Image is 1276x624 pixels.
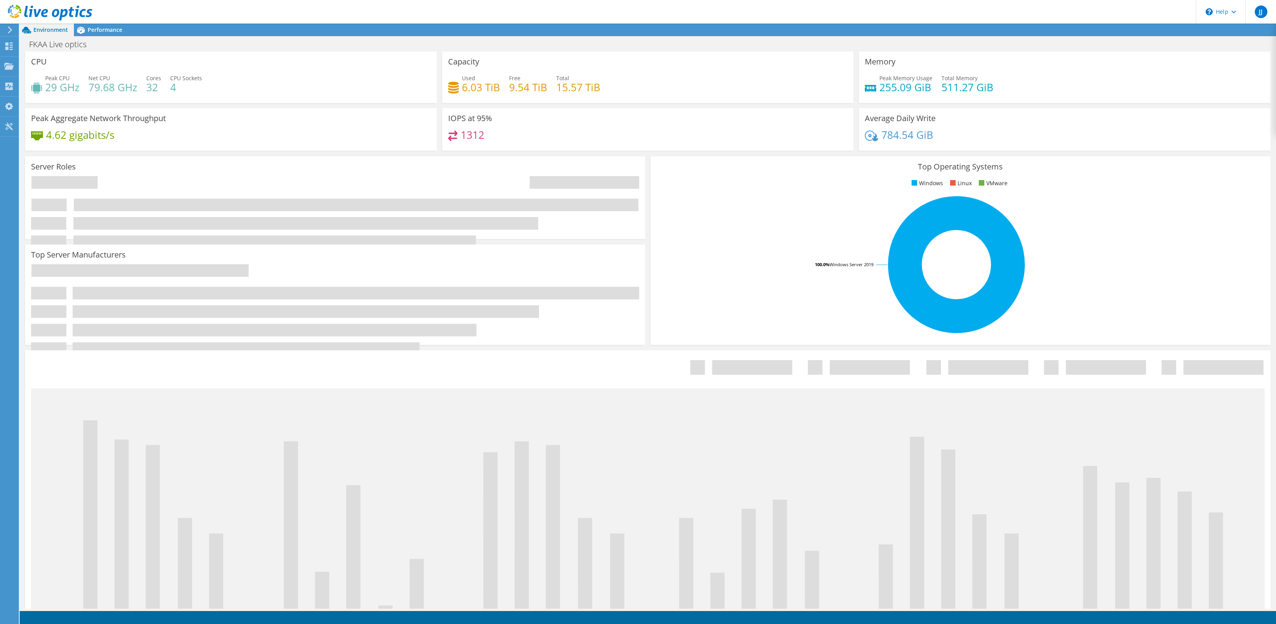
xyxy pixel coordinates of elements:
[461,131,484,139] h4: 1312
[1255,6,1267,18] span: JJ
[556,83,600,92] h4: 15.57 TiB
[146,83,161,92] h4: 32
[33,26,68,33] span: Environment
[31,162,76,171] h3: Server Roles
[170,74,202,82] span: CPU Sockets
[879,83,932,92] h4: 255.09 GiB
[31,114,166,123] h3: Peak Aggregate Network Throughput
[815,261,829,267] tspan: 100.0%
[448,57,479,66] h3: Capacity
[656,162,1265,171] h3: Top Operating Systems
[556,74,569,82] span: Total
[45,83,79,92] h4: 29 GHz
[31,250,126,259] h3: Top Server Manufacturers
[977,179,1008,188] li: VMware
[865,57,895,66] h3: Memory
[879,74,932,82] span: Peak Memory Usage
[910,179,943,188] li: Windows
[88,83,137,92] h4: 79.68 GHz
[941,83,993,92] h4: 511.27 GiB
[170,83,202,92] h4: 4
[46,131,114,139] h4: 4.62 gigabits/s
[146,74,161,82] span: Cores
[88,26,122,33] span: Performance
[45,74,70,82] span: Peak CPU
[509,83,547,92] h4: 9.54 TiB
[448,114,492,123] h3: IOPS at 95%
[948,179,972,188] li: Linux
[31,57,47,66] h3: CPU
[881,131,933,139] h4: 784.54 GiB
[941,74,978,82] span: Total Memory
[462,83,500,92] h4: 6.03 TiB
[26,40,99,49] h1: FKAA Live optics
[509,74,520,82] span: Free
[865,114,936,123] h3: Average Daily Write
[1206,8,1213,15] svg: \n
[462,74,475,82] span: Used
[829,261,873,267] tspan: Windows Server 2019
[88,74,110,82] span: Net CPU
